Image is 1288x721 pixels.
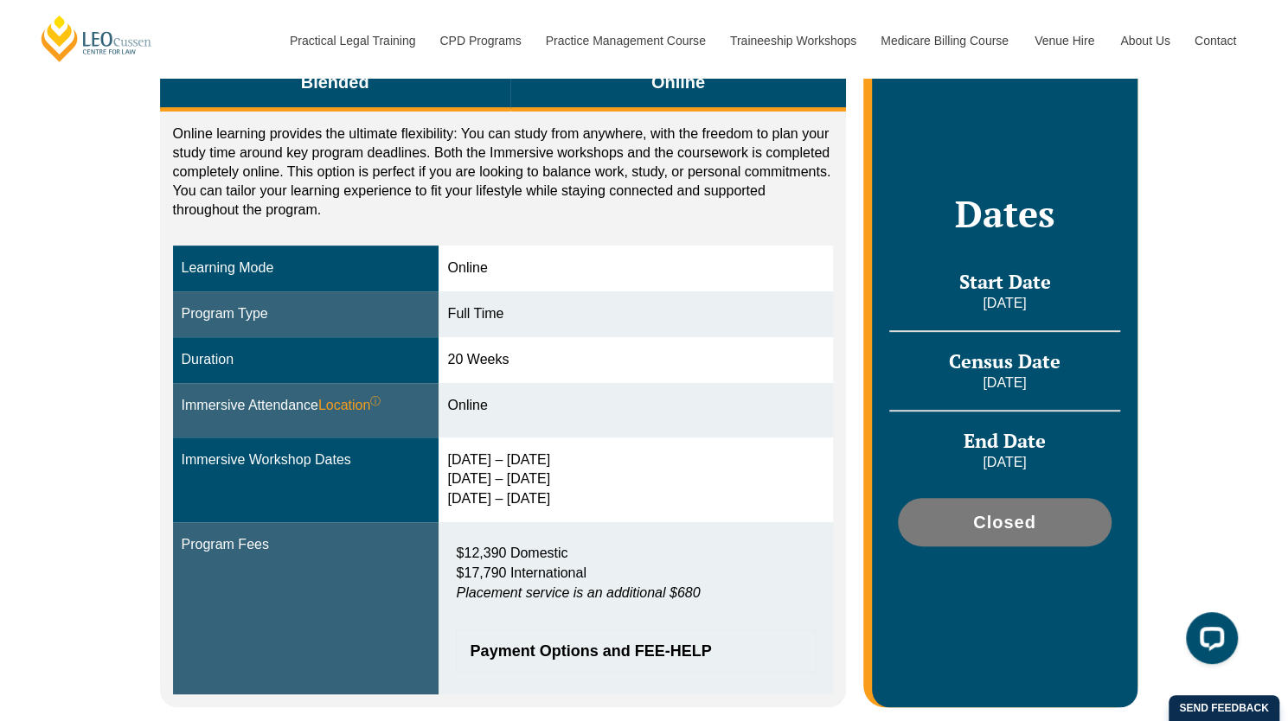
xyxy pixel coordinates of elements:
[182,304,431,324] div: Program Type
[973,514,1036,531] span: Closed
[889,453,1119,472] p: [DATE]
[1107,3,1182,78] a: About Us
[1022,3,1107,78] a: Venue Hire
[173,124,834,220] p: Online learning provides the ultimate flexibility: You can study from anywhere, with the freedom ...
[1182,3,1249,78] a: Contact
[160,57,847,706] div: Tabs. Open items with Enter or Space, close with Escape and navigate using the Arrow keys.
[301,70,369,94] span: Blended
[1172,605,1245,678] iframe: LiveChat chat widget
[182,450,431,470] div: Immersive Workshop Dates
[868,3,1022,78] a: Medicare Billing Course
[318,396,381,416] span: Location
[898,498,1111,546] a: Closed
[182,535,431,555] div: Program Fees
[277,3,427,78] a: Practical Legal Training
[456,565,586,580] span: $17,790 International
[447,258,824,278] div: Online
[182,396,431,416] div: Immersive Attendance
[447,350,824,370] div: 20 Weeks
[717,3,868,78] a: Traineeship Workshops
[958,269,1050,294] span: Start Date
[182,258,431,278] div: Learning Mode
[533,3,717,78] a: Practice Management Course
[447,304,824,324] div: Full Time
[889,192,1119,235] h2: Dates
[470,643,785,659] span: Payment Options and FEE-HELP
[949,348,1061,373] span: Census Date
[889,294,1119,313] p: [DATE]
[182,350,431,370] div: Duration
[456,585,700,600] em: Placement service is an additional $680
[370,395,381,407] sup: ⓘ
[889,373,1119,392] p: [DATE]
[964,428,1046,453] span: End Date
[456,546,567,560] span: $12,390 Domestic
[651,70,705,94] span: Online
[426,3,532,78] a: CPD Programs
[447,396,824,416] div: Online
[447,450,824,510] div: [DATE] – [DATE] [DATE] – [DATE] [DATE] – [DATE]
[39,14,154,63] a: [PERSON_NAME] Centre for Law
